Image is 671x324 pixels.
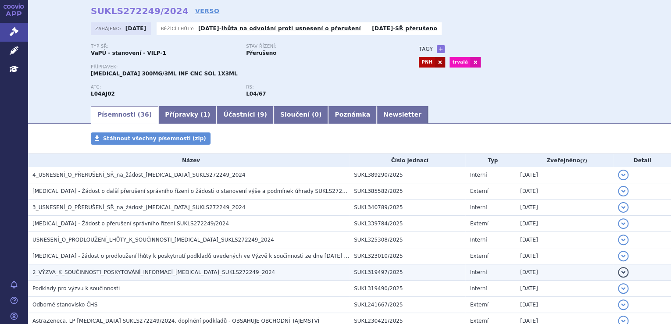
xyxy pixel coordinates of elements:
span: Interní [470,204,487,210]
span: Externí [470,302,488,308]
td: SUKL385582/2025 [350,183,465,199]
a: Přípravky (1) [158,106,217,124]
th: Zveřejněno [516,154,614,167]
p: Stav řízení: [246,44,393,49]
span: Běžící lhůty: [161,25,196,32]
button: detail [618,299,628,310]
td: SUKL325308/2025 [350,232,465,248]
td: [DATE] [516,167,614,183]
abbr: (?) [580,158,587,164]
span: 0 [314,111,319,118]
h3: Tagy [419,44,433,54]
td: [DATE] [516,183,614,199]
span: AstraZeneca, LP Ultomiris SUKLS272249/2024, doplnění podkladů - OBSAHUJE OBCHODNÍ TAJEMSTVÍ [32,318,319,324]
td: [DATE] [516,264,614,281]
button: detail [618,251,628,261]
a: lhůta na odvolání proti usnesení o přerušení [221,25,361,32]
p: - [198,25,361,32]
span: Podklady pro výzvu k součinnosti [32,285,120,292]
strong: [DATE] [198,25,219,32]
span: [MEDICAL_DATA] 300MG/3ML INF CNC SOL 1X3ML [91,71,238,77]
span: 1 [203,111,207,118]
td: SUKL319497/2025 [350,264,465,281]
span: Ultomiris - žádost o prodloužení lhůty k poskytnutí podkladů uvedených ve Výzvě k součinnosti ze ... [32,253,436,259]
button: detail [618,267,628,278]
strong: Přerušeno [246,50,276,56]
td: SUKL319490/2025 [350,281,465,297]
p: RS: [246,85,393,90]
td: SUKL389290/2025 [350,167,465,183]
p: Přípravek: [91,64,401,70]
strong: RAVULIZUMAB [91,91,115,97]
span: 3_USNESENÍ_O_PŘERUŠENÍ_SŘ_na_žádost_ULTOMIRIS_SUKLS272249_2024 [32,204,245,210]
td: [DATE] [516,281,614,297]
span: Ultomiris - Žádost o další přerušení správního řízení o žádosti o stanovení výše a podmínek úhrad... [32,188,367,194]
a: Newsletter [377,106,428,124]
th: Název [28,154,350,167]
span: Interní [470,237,487,243]
th: Typ [465,154,515,167]
span: 2_VÝZVA_K_SOUČINNOSTI_POSKYTOVÁNÍ_INFORMACÍ_ULTOMIRIS_SUKLS272249_2024 [32,269,275,275]
a: SŘ přerušeno [395,25,437,32]
td: SUKL323010/2025 [350,248,465,264]
button: detail [618,283,628,294]
span: Ultomiris - Žádost o přerušení správního řízení SUKLS272249/2024 [32,221,229,227]
span: USNESENÍ_O_PRODLOUŽENÍ_LHŮTY_K_SOUČINNOSTI_ULTOMIRIS_SUKLS272249_2024 [32,237,274,243]
button: detail [618,218,628,229]
a: Písemnosti (36) [91,106,158,124]
p: Typ SŘ: [91,44,237,49]
span: Stáhnout všechny písemnosti (zip) [103,135,206,142]
td: [DATE] [516,216,614,232]
th: Číslo jednací [350,154,465,167]
button: detail [618,202,628,213]
td: SUKL339784/2025 [350,216,465,232]
span: Interní [470,269,487,275]
strong: [DATE] [372,25,393,32]
td: [DATE] [516,232,614,248]
p: ATC: [91,85,237,90]
button: detail [618,186,628,196]
td: [DATE] [516,248,614,264]
a: Stáhnout všechny písemnosti (zip) [91,132,211,145]
span: Zahájeno: [95,25,123,32]
span: Interní [470,285,487,292]
span: Externí [470,318,488,324]
td: SUKL340789/2025 [350,199,465,216]
span: Odborné stanovisko ČHS [32,302,97,308]
th: Detail [614,154,671,167]
span: 36 [140,111,149,118]
a: Sloučení (0) [274,106,328,124]
span: Externí [470,221,488,227]
a: trvalá [450,57,470,68]
button: detail [618,170,628,180]
strong: SUKLS272249/2024 [91,6,189,16]
strong: [DATE] [125,25,146,32]
a: VERSO [195,7,219,15]
button: detail [618,235,628,245]
strong: VaPÚ - stanovení - VILP-1 [91,50,166,56]
a: Poznámka [328,106,377,124]
span: 4_USNESENÍ_O_PŘERUŠENÍ_SŘ_na_žádost_ULTOMIRIS_SUKLS272249_2024 [32,172,245,178]
strong: ravulizumab [246,91,266,97]
td: [DATE] [516,297,614,313]
span: 9 [260,111,264,118]
span: Interní [470,172,487,178]
a: PNH [419,57,435,68]
td: [DATE] [516,199,614,216]
span: Externí [470,253,488,259]
span: Externí [470,188,488,194]
td: SUKL241667/2025 [350,297,465,313]
a: + [437,45,445,53]
p: - [372,25,437,32]
a: Účastníci (9) [217,106,273,124]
